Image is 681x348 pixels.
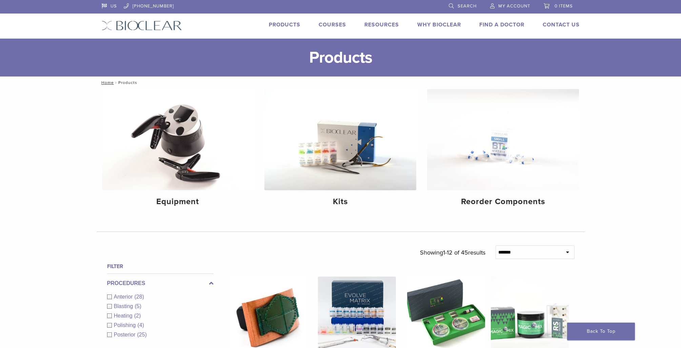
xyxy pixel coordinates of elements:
nav: Products [97,77,585,89]
a: Kits [264,89,416,212]
a: Courses [319,21,346,28]
img: Kits [264,89,416,190]
img: Reorder Components [427,89,579,190]
h4: Filter [107,262,214,270]
span: Search [458,3,477,9]
a: Equipment [102,89,254,212]
span: 1-12 of 45 [443,249,468,256]
span: Polishing [114,322,138,328]
p: Showing results [420,245,485,260]
span: (4) [137,322,144,328]
a: Reorder Components [427,89,579,212]
a: Contact Us [543,21,580,28]
a: Why Bioclear [417,21,461,28]
span: (25) [137,332,147,338]
span: (5) [135,303,141,309]
span: / [114,81,118,84]
a: Home [99,80,114,85]
a: Products [269,21,300,28]
img: Bioclear [102,21,182,30]
span: (28) [135,294,144,300]
span: Posterior [114,332,137,338]
a: Find A Doctor [479,21,524,28]
a: Back To Top [567,323,635,340]
span: Heating [114,313,134,319]
span: My Account [498,3,530,9]
label: Procedures [107,279,214,287]
h4: Kits [270,196,411,208]
h4: Reorder Components [433,196,574,208]
a: Resources [364,21,399,28]
img: Equipment [102,89,254,190]
span: (2) [134,313,141,319]
span: Anterior [114,294,135,300]
span: 0 items [555,3,573,9]
span: Blasting [114,303,135,309]
h4: Equipment [107,196,248,208]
